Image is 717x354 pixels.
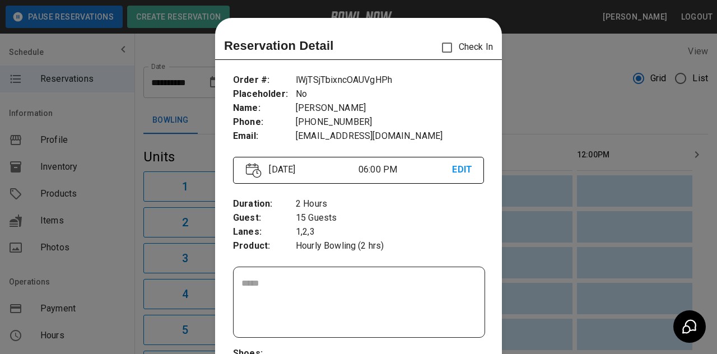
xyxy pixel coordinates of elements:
[296,239,484,253] p: Hourly Bowling (2 hrs)
[435,36,493,59] p: Check In
[233,197,296,211] p: Duration :
[233,239,296,253] p: Product :
[296,87,484,101] p: No
[233,225,296,239] p: Lanes :
[296,115,484,129] p: [PHONE_NUMBER]
[233,211,296,225] p: Guest :
[296,129,484,143] p: [EMAIL_ADDRESS][DOMAIN_NAME]
[296,101,484,115] p: [PERSON_NAME]
[233,87,296,101] p: Placeholder :
[264,163,358,176] p: [DATE]
[233,115,296,129] p: Phone :
[296,197,484,211] p: 2 Hours
[233,129,296,143] p: Email :
[224,36,334,55] p: Reservation Detail
[233,101,296,115] p: Name :
[452,163,471,177] p: EDIT
[296,211,484,225] p: 15 Guests
[296,73,484,87] p: lWjTSjTbixncOAUVgHPh
[233,73,296,87] p: Order # :
[358,163,453,176] p: 06:00 PM
[296,225,484,239] p: 1,2,3
[246,163,262,178] img: Vector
